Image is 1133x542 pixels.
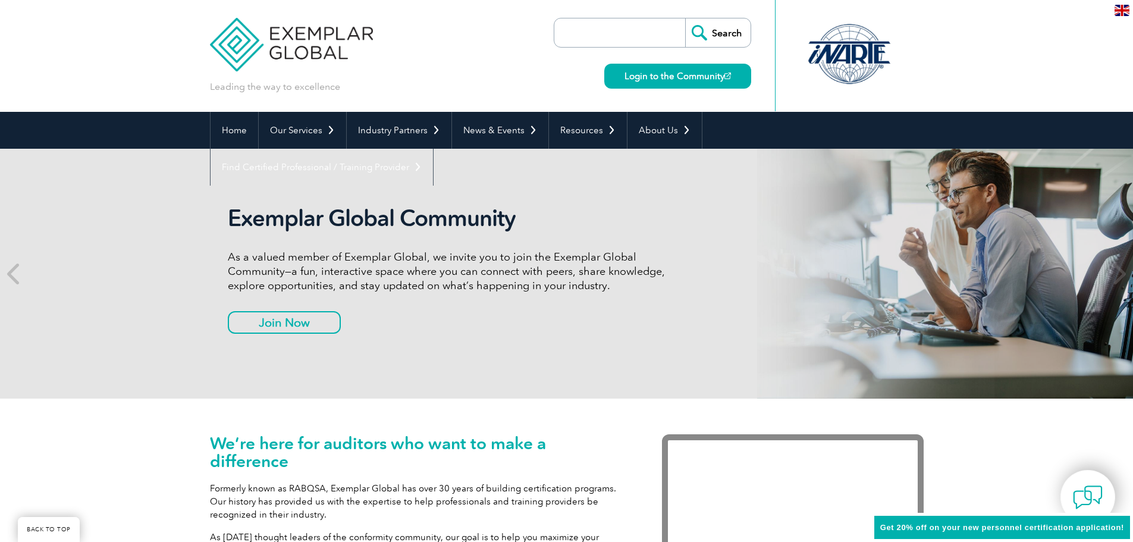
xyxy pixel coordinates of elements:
a: Find Certified Professional / Training Provider [211,149,433,186]
a: About Us [627,112,702,149]
img: en [1115,5,1129,16]
span: Get 20% off on your new personnel certification application! [880,523,1124,532]
a: Join Now [228,311,341,334]
h2: Exemplar Global Community [228,205,674,232]
a: Home [211,112,258,149]
input: Search [685,18,751,47]
h1: We’re here for auditors who want to make a difference [210,434,626,470]
a: News & Events [452,112,548,149]
a: BACK TO TOP [18,517,80,542]
p: Formerly known as RABQSA, Exemplar Global has over 30 years of building certification programs. O... [210,482,626,521]
a: Resources [549,112,627,149]
p: As a valued member of Exemplar Global, we invite you to join the Exemplar Global Community—a fun,... [228,250,674,293]
a: Login to the Community [604,64,751,89]
a: Industry Partners [347,112,451,149]
a: Our Services [259,112,346,149]
p: Leading the way to excellence [210,80,340,93]
img: contact-chat.png [1073,483,1103,512]
img: open_square.png [724,73,731,79]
